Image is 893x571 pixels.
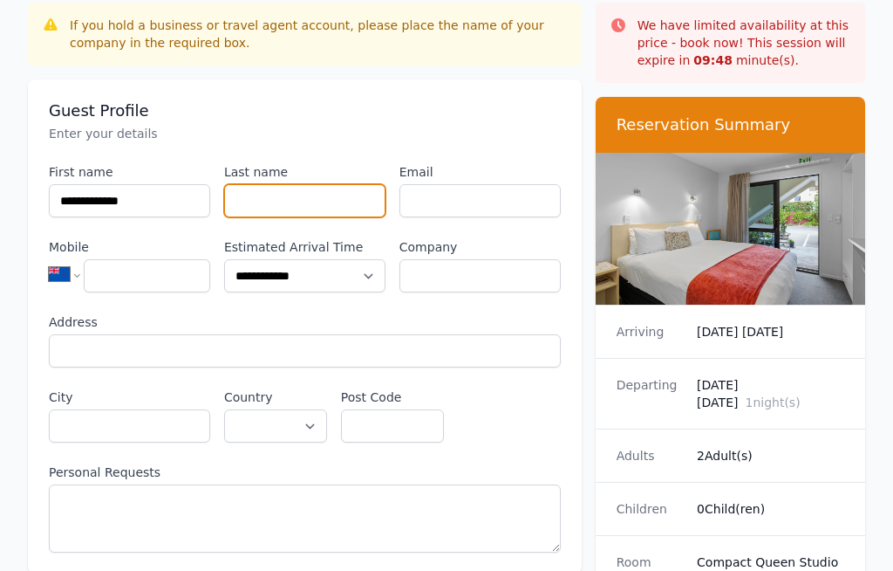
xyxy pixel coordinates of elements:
[224,238,385,256] label: Estimated Arrival Time
[617,376,683,411] dt: Departing
[697,376,844,411] dd: [DATE] [DATE]
[697,500,844,518] dd: 0 Child(ren)
[49,464,561,481] label: Personal Requests
[49,163,210,181] label: First name
[49,125,561,142] p: Enter your details
[49,100,561,121] h3: Guest Profile
[617,114,844,135] h3: Reservation Summary
[49,389,210,406] label: City
[693,53,733,67] strong: 09 : 48
[49,313,561,331] label: Address
[399,163,561,181] label: Email
[617,447,683,464] dt: Adults
[49,238,210,256] label: Mobile
[617,323,683,341] dt: Arriving
[596,153,865,305] img: Compact Queen Studio
[399,238,561,256] label: Company
[697,323,844,341] dd: [DATE] [DATE]
[745,396,800,409] span: 1 night(s)
[697,447,844,464] dd: 2 Adult(s)
[224,163,385,181] label: Last name
[617,500,683,518] dt: Children
[224,389,327,406] label: Country
[341,389,444,406] label: Post Code
[637,17,851,69] p: We have limited availability at this price - book now! This session will expire in minute(s).
[70,17,568,52] div: If you hold a business or travel agent account, please place the name of your company in the requ...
